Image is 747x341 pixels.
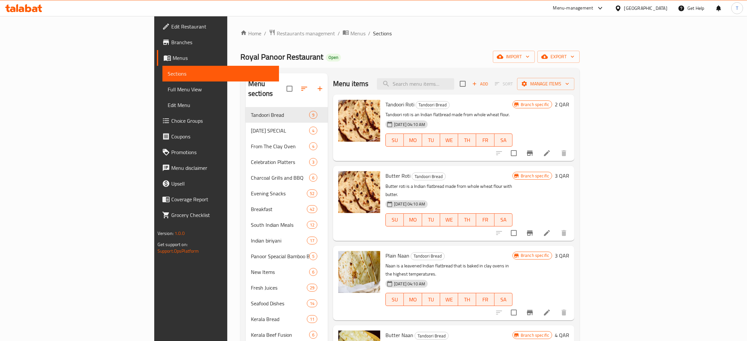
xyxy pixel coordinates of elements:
[309,252,317,260] div: items
[385,99,414,109] span: Tandoori Roti
[171,211,274,219] span: Grocery Checklist
[251,252,309,260] span: Panoor Speacial Bamboo Biriyani
[422,213,440,226] button: TU
[522,305,538,320] button: Branch-specific-item
[309,159,317,165] span: 3
[246,233,328,248] div: Indian biriyani17
[309,112,317,118] span: 9
[556,305,572,320] button: delete
[246,138,328,154] div: From The Clay Oven4
[158,247,199,255] a: Support.OpsPlatform
[404,134,422,147] button: MO
[307,315,317,323] div: items
[157,144,279,160] a: Promotions
[309,143,317,150] span: 4
[491,79,517,89] span: Select section first
[309,127,317,135] div: items
[157,34,279,50] a: Branches
[157,129,279,144] a: Coupons
[461,135,474,145] span: TH
[277,29,335,37] span: Restaurants management
[406,295,419,304] span: MO
[162,97,279,113] a: Edit Menu
[507,146,521,160] span: Select to update
[415,332,448,340] span: Tandoori Bread
[385,182,513,199] p: Butter roti is a Indian flatbread made from whole wheat flour with butter.
[307,316,317,322] span: 11
[406,135,419,145] span: MO
[246,170,328,186] div: Charcoal Grills and BBQ6
[518,101,552,108] span: Branch specific
[440,134,458,147] button: WE
[251,111,309,119] span: Tandoori Bread
[458,134,476,147] button: TH
[251,299,307,307] div: Seafood Dishes
[476,213,494,226] button: FR
[309,269,317,275] span: 6
[443,215,456,224] span: WE
[171,117,274,125] span: Choice Groups
[171,23,274,30] span: Edit Restaurant
[251,142,309,150] span: From The Clay Oven
[171,164,274,172] span: Menu disclaimer
[385,262,513,278] p: Naan is a leavened Indian flatbread that is baked in clay ovens in the highest temperatures.
[497,295,510,304] span: SA
[422,134,440,147] button: TU
[173,54,274,62] span: Menus
[498,53,530,61] span: import
[476,134,494,147] button: FR
[251,268,309,276] span: New Items
[518,173,552,179] span: Branch specific
[251,127,309,135] span: [DATE] SPECIAL
[307,299,317,307] div: items
[373,29,392,37] span: Sections
[309,111,317,119] div: items
[246,311,328,327] div: Kerala Bread11
[440,213,458,226] button: WE
[157,160,279,176] a: Menu disclaimer
[543,53,574,61] span: export
[493,51,535,63] button: import
[251,174,309,182] span: Charcoal Grills and BBQ
[240,49,323,64] span: Royal Panoor Restaurant
[736,5,738,12] span: T
[416,101,449,109] span: Tandoori Bread
[246,280,328,296] div: Fresh Juices29
[415,332,449,340] div: Tandoori Bread
[269,29,335,38] a: Restaurants management
[307,189,317,197] div: items
[333,79,369,89] h2: Menu items
[497,215,510,224] span: SA
[368,29,370,37] li: /
[458,213,476,226] button: TH
[251,205,307,213] span: Breakfast
[171,38,274,46] span: Branches
[543,149,551,157] a: Edit menu item
[246,123,328,138] div: [DATE] SPECIAL4
[309,253,317,260] span: 5
[458,293,476,306] button: TH
[411,252,444,260] span: Tandoori Bread
[556,145,572,161] button: delete
[476,293,494,306] button: FR
[168,101,274,109] span: Edit Menu
[507,226,521,240] span: Select to update
[157,113,279,129] a: Choice Groups
[168,70,274,78] span: Sections
[388,215,401,224] span: SU
[251,221,307,229] span: South Indian Meals
[385,171,410,181] span: Butter Roti
[307,284,317,292] div: items
[425,295,438,304] span: TU
[307,205,317,213] div: items
[385,111,513,119] p: Tandoori roti is an Indian flatbread made from whole wheat flour.
[251,189,307,197] span: Evening Snacks
[425,215,438,224] span: TU
[157,19,279,34] a: Edit Restaurant
[518,252,552,259] span: Branch specific
[388,135,401,145] span: SU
